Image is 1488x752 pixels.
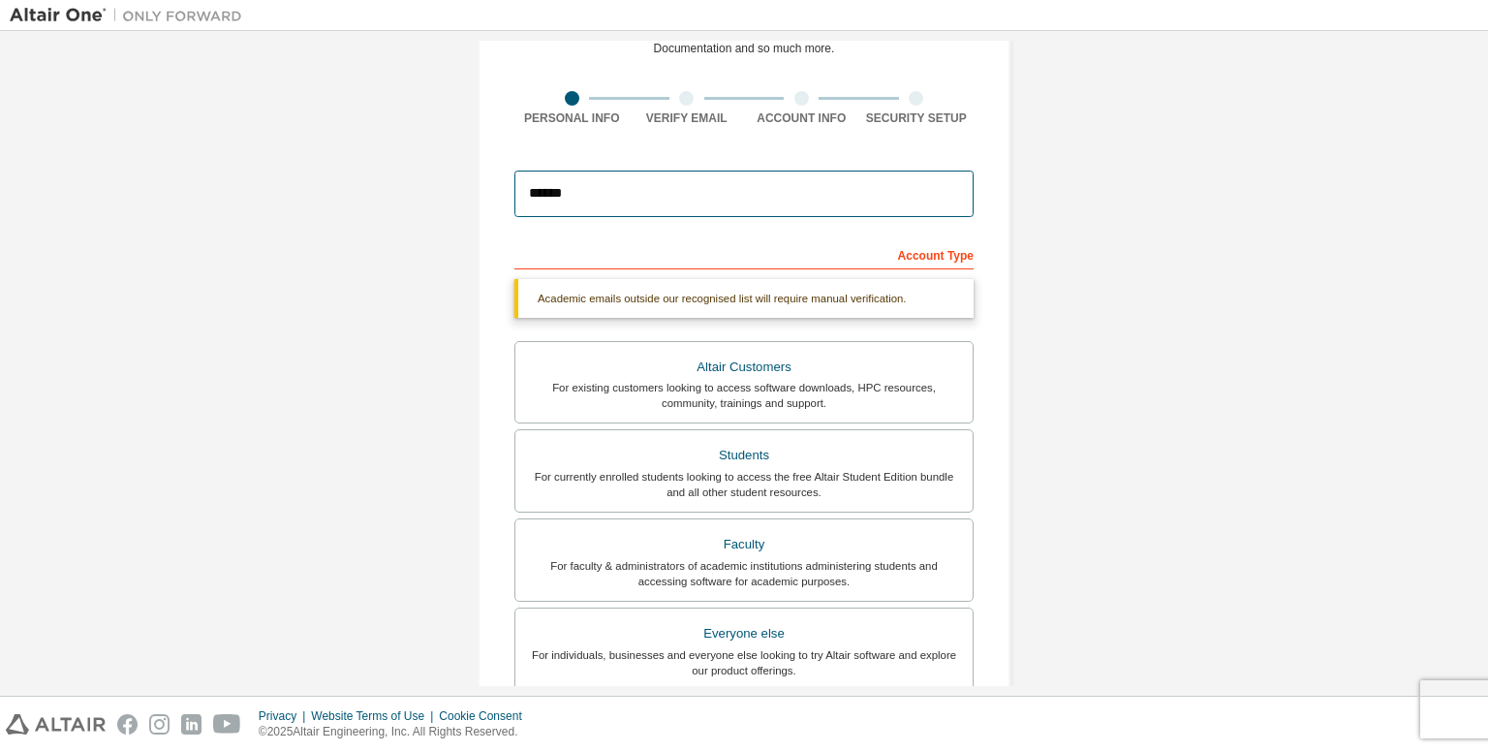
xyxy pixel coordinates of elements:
[859,110,975,126] div: Security Setup
[259,708,311,724] div: Privacy
[6,714,106,735] img: altair_logo.svg
[514,110,630,126] div: Personal Info
[149,714,170,735] img: instagram.svg
[744,110,859,126] div: Account Info
[617,25,872,56] div: For Free Trials, Licenses, Downloads, Learning & Documentation and so much more.
[527,442,961,469] div: Students
[311,708,439,724] div: Website Terms of Use
[10,6,252,25] img: Altair One
[630,110,745,126] div: Verify Email
[527,354,961,381] div: Altair Customers
[527,469,961,500] div: For currently enrolled students looking to access the free Altair Student Edition bundle and all ...
[259,724,534,740] p: © 2025 Altair Engineering, Inc. All Rights Reserved.
[527,647,961,678] div: For individuals, businesses and everyone else looking to try Altair software and explore our prod...
[527,531,961,558] div: Faculty
[181,714,201,735] img: linkedin.svg
[527,620,961,647] div: Everyone else
[514,238,974,269] div: Account Type
[117,714,138,735] img: facebook.svg
[514,279,974,318] div: Academic emails outside our recognised list will require manual verification.
[527,558,961,589] div: For faculty & administrators of academic institutions administering students and accessing softwa...
[213,714,241,735] img: youtube.svg
[439,708,533,724] div: Cookie Consent
[527,380,961,411] div: For existing customers looking to access software downloads, HPC resources, community, trainings ...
